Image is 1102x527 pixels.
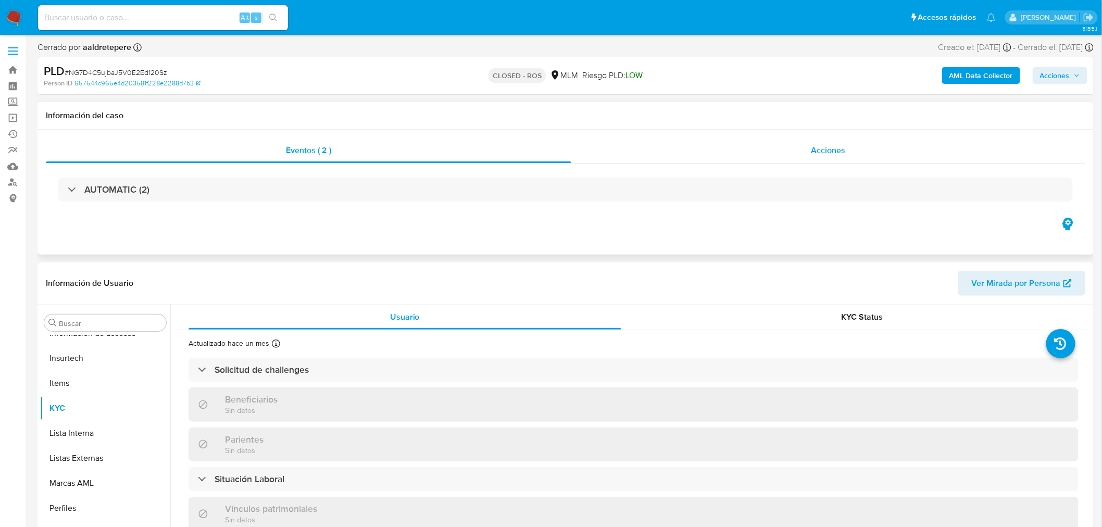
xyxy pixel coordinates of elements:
[215,473,284,485] h3: Situación Laboral
[286,144,331,156] span: Eventos ( 2 )
[44,79,72,88] b: Person ID
[225,515,317,524] p: Sin datos
[189,338,269,348] p: Actualizado hace un mes
[225,405,278,415] p: Sin datos
[987,13,996,22] a: Notificaciones
[38,11,288,24] input: Buscar usuario o caso...
[40,446,170,471] button: Listas Externas
[189,428,1079,461] div: ParientesSin datos
[215,364,309,375] h3: Solicitud de challenges
[44,62,65,79] b: PLD
[46,278,133,288] h1: Información de Usuario
[189,467,1079,491] div: Situación Laboral
[1013,42,1016,53] span: -
[189,387,1079,421] div: BeneficiariosSin datos
[255,12,258,22] span: s
[811,144,845,156] span: Acciones
[489,68,546,83] p: CLOSED - ROS
[1033,67,1087,84] button: Acciones
[225,434,264,445] h3: Parientes
[40,346,170,371] button: Insurtech
[938,42,1011,53] div: Creado el: [DATE]
[40,371,170,396] button: Items
[74,79,201,88] a: 657544c965e4d203581f228e2288d7b3
[625,69,643,81] span: LOW
[918,12,976,23] span: Accesos rápidos
[550,70,578,81] div: MLM
[582,70,643,81] span: Riesgo PLD:
[842,311,883,323] span: KYC Status
[1083,12,1094,23] a: Salir
[1018,42,1094,53] div: Cerrado el: [DATE]
[225,503,317,515] h3: Vínculos patrimoniales
[1040,67,1070,84] span: Acciones
[225,445,264,455] p: Sin datos
[65,67,167,78] span: # NG7D4C5ujbaJ5V0E2Ed120Sz
[58,178,1073,202] div: AUTOMATIC (2)
[189,358,1079,382] div: Solicitud de challenges
[46,110,1085,121] h1: Información del caso
[225,394,278,405] h3: Beneficiarios
[40,421,170,446] button: Lista Interna
[1021,12,1080,22] p: marianathalie.grajeda@mercadolibre.com.mx
[942,67,1020,84] button: AML Data Collector
[40,396,170,421] button: KYC
[81,41,131,53] b: aaldretepere
[958,271,1085,296] button: Ver Mirada por Persona
[48,319,57,327] button: Buscar
[37,42,131,53] span: Cerrado por
[390,311,420,323] span: Usuario
[40,496,170,521] button: Perfiles
[262,10,284,25] button: search-icon
[241,12,249,22] span: Alt
[40,471,170,496] button: Marcas AML
[972,271,1061,296] span: Ver Mirada por Persona
[59,319,162,328] input: Buscar
[84,184,149,195] h3: AUTOMATIC (2)
[949,67,1013,84] b: AML Data Collector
